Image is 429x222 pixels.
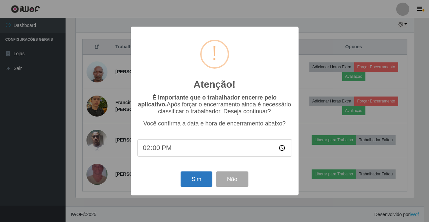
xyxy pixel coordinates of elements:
[216,171,248,187] button: Não
[138,94,277,108] b: É importante que o trabalhador encerre pelo aplicativo.
[181,171,212,187] button: Sim
[137,94,292,115] p: Após forçar o encerramento ainda é necessário classificar o trabalhador. Deseja continuar?
[193,78,235,90] h2: Atenção!
[137,120,292,127] p: Você confirma a data e hora de encerramento abaixo?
